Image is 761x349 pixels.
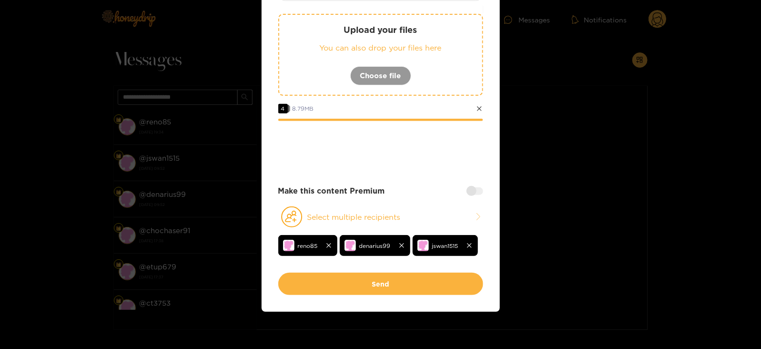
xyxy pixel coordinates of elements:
[345,240,356,251] img: no-avatar.png
[293,105,314,112] span: 8.79 MB
[350,66,411,85] button: Choose file
[278,273,483,295] button: Send
[298,42,463,53] p: You can also drop your files here
[432,240,458,251] span: jswan1515
[298,24,463,35] p: Upload your files
[278,104,288,113] span: 4
[278,206,483,228] button: Select multiple recipients
[283,240,294,251] img: no-avatar.png
[359,240,391,251] span: denarius99
[278,185,385,196] strong: Make this content Premium
[298,240,318,251] span: reno85
[417,240,429,251] img: no-avatar.png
